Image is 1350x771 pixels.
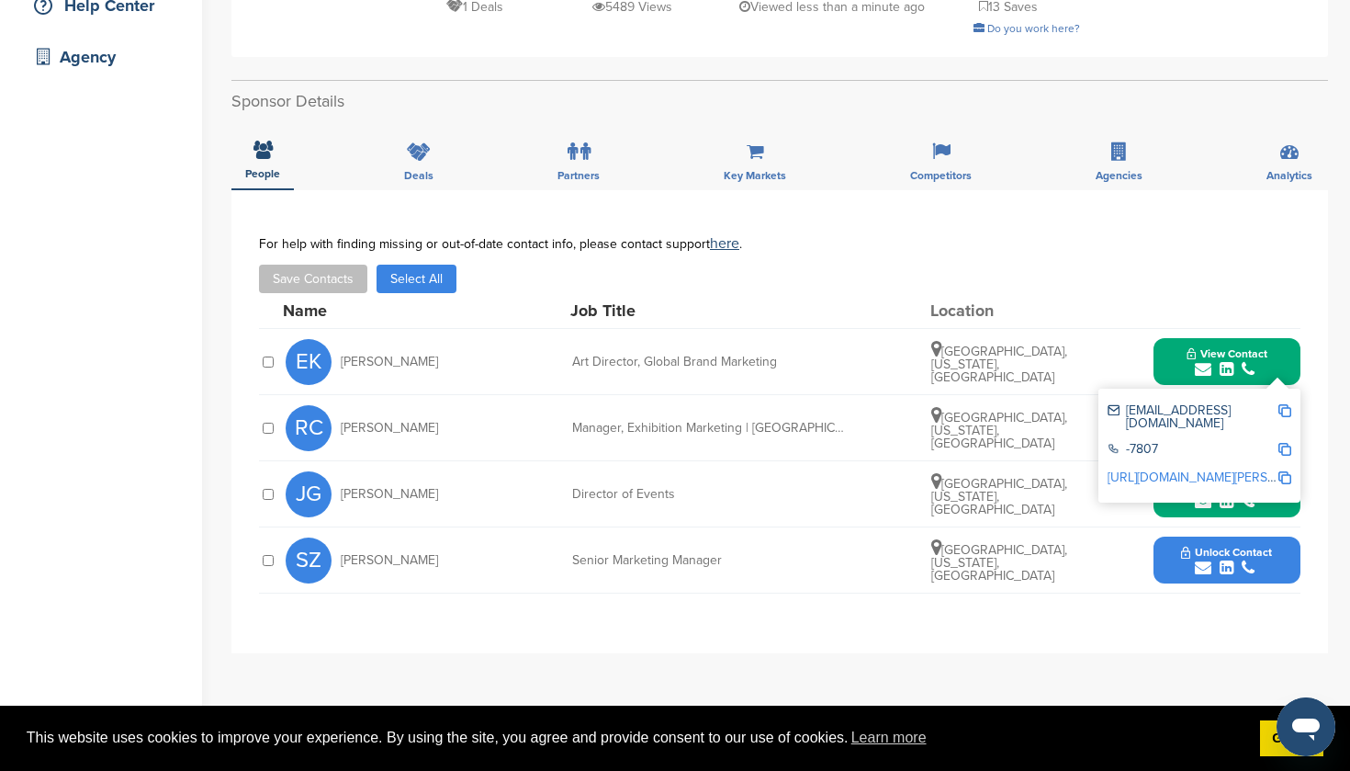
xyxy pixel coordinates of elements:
[404,170,433,181] span: Deals
[259,265,367,293] button: Save Contacts
[1187,347,1267,360] span: View Contact
[1260,720,1323,757] a: dismiss cookie message
[1277,697,1335,756] iframe: Button to launch messaging window
[1108,404,1277,430] div: [EMAIL_ADDRESS][DOMAIN_NAME]
[1108,443,1277,459] div: -7807
[1164,334,1289,390] button: View Contact
[28,40,184,74] div: Agency
[572,356,848,368] div: Art Director, Global Brand Marketing
[286,471,332,517] span: JG
[1278,443,1291,456] img: Copy
[259,236,1300,251] div: For help with finding missing or out-of-date contact info, please contact support .
[1096,170,1142,181] span: Agencies
[931,344,1067,385] span: [GEOGRAPHIC_DATA], [US_STATE], [GEOGRAPHIC_DATA]
[910,170,972,181] span: Competitors
[931,542,1067,584] span: [GEOGRAPHIC_DATA], [US_STATE], [GEOGRAPHIC_DATA]
[931,410,1067,451] span: [GEOGRAPHIC_DATA], [US_STATE], [GEOGRAPHIC_DATA]
[341,422,438,435] span: [PERSON_NAME]
[1181,546,1272,559] span: Unlock Contact
[245,168,280,179] span: People
[1278,404,1291,417] img: Copy
[849,724,929,752] a: learn more about cookies
[973,22,1080,35] a: Do you work here?
[570,302,846,319] div: Job Title
[987,22,1080,35] span: Do you work here?
[286,339,332,385] span: EK
[231,89,1328,114] h2: Sponsor Details
[286,538,332,584] span: SZ
[1278,471,1291,484] img: Copy
[1159,533,1294,588] button: Unlock Contact
[930,302,1068,319] div: Location
[724,170,786,181] span: Key Markets
[341,356,438,368] span: [PERSON_NAME]
[572,422,848,435] div: Manager, Exhibition Marketing | [GEOGRAPHIC_DATA]
[341,488,438,501] span: [PERSON_NAME]
[931,476,1067,517] span: [GEOGRAPHIC_DATA], [US_STATE], [GEOGRAPHIC_DATA]
[710,234,739,253] a: here
[27,724,1245,752] span: This website uses cookies to improve your experience. By using the site, you agree and provide co...
[1266,170,1312,181] span: Analytics
[1108,470,1332,485] a: [URL][DOMAIN_NAME][PERSON_NAME]
[572,488,848,501] div: Director of Events
[286,405,332,451] span: RC
[377,265,456,293] button: Select All
[283,302,485,319] div: Name
[341,554,438,567] span: [PERSON_NAME]
[18,36,184,78] a: Agency
[572,554,848,567] div: Senior Marketing Manager
[557,170,600,181] span: Partners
